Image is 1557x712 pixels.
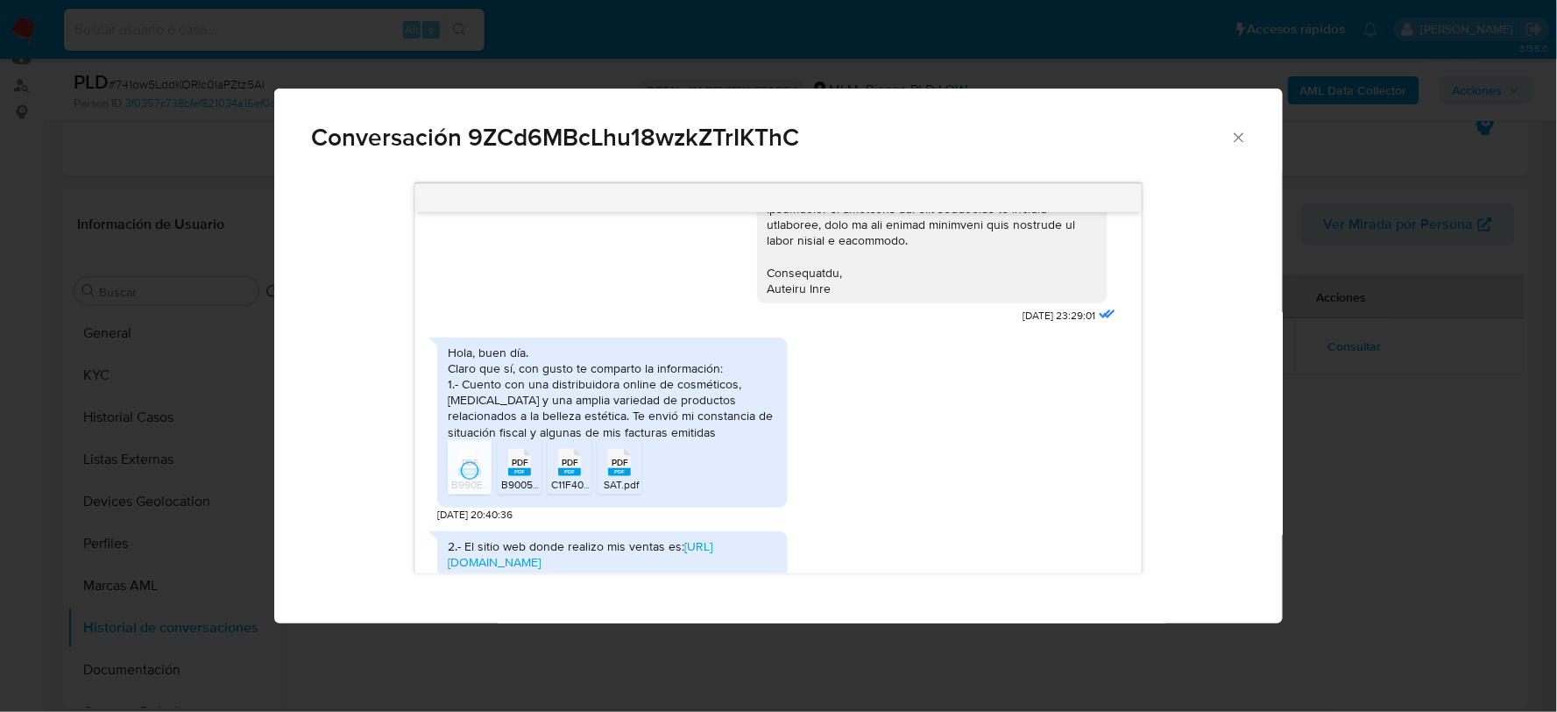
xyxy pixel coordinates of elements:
[1023,309,1096,324] span: [DATE] 23:29:01
[448,538,777,570] div: 2.- El sitio web donde realizo mis ventas es:
[604,477,639,492] span: SAT.pdf
[551,477,778,492] span: C11F40EE-9680-4EE8-A0BB-EC9C923F5DF7.pdf
[612,457,628,468] span: PDF
[1230,129,1246,145] button: Cerrar
[501,477,730,492] span: B9005DEA-1735-48C4-AE2C-0A041622436A.pdf
[448,345,777,440] div: Hola, buen día. Claro que sí, con gusto te comparto la información: 1.- Cuento con una distribuid...
[437,508,513,523] span: [DATE] 20:40:36
[274,89,1282,624] div: Comunicación
[512,457,528,468] span: PDF
[448,538,712,571] a: [URL][DOMAIN_NAME]
[311,125,1230,150] span: Conversación 9ZCd6MBcLhu18wzkZTrIKThC
[562,457,578,468] span: PDF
